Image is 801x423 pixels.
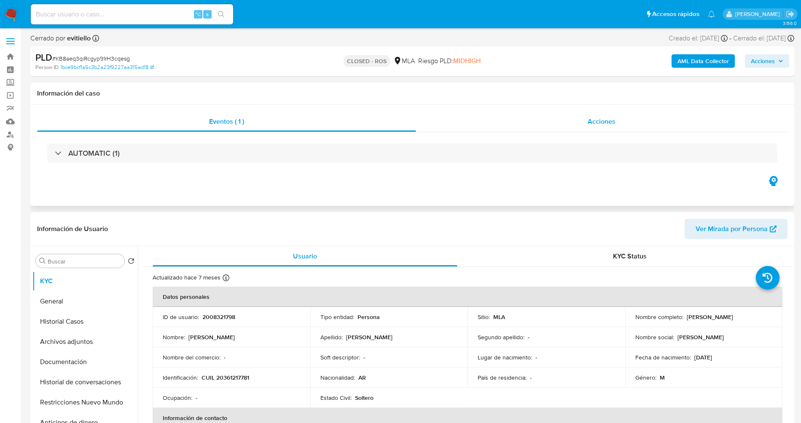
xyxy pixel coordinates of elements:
[478,313,490,321] p: Sitio :
[32,352,138,372] button: Documentación
[320,374,355,381] p: Nacionalidad :
[68,149,120,158] h3: AUTOMATIC (1)
[418,56,481,66] span: Riesgo PLD:
[35,51,52,64] b: PLD
[355,394,374,402] p: Soltero
[52,54,130,63] span: # KB8aeq3qiRcgyp91rH3cqesg
[652,10,699,19] span: Accesos rápidos
[685,219,788,239] button: Ver Mirada por Persona
[30,34,91,43] span: Cerrado por
[32,392,138,412] button: Restricciones Nuevo Mundo
[588,117,616,126] span: Acciones
[163,313,199,321] p: ID de usuario :
[195,10,201,18] span: ⌥
[202,313,235,321] p: 2008321798
[635,313,683,321] p: Nombre completo :
[735,10,783,18] p: jessica.fukman@mercadolibre.com
[188,333,235,341] p: [PERSON_NAME]
[212,8,230,20] button: search-icon
[32,291,138,311] button: General
[478,374,527,381] p: País de residencia :
[320,354,360,361] p: Soft descriptor :
[163,374,198,381] p: Identificación :
[694,354,712,361] p: [DATE]
[478,333,524,341] p: Segundo apellido :
[677,333,724,341] p: [PERSON_NAME]
[745,54,789,68] button: Acciones
[224,354,226,361] p: -
[37,225,108,233] h1: Información de Usuario
[293,251,317,261] span: Usuario
[320,333,343,341] p: Apellido :
[669,34,728,43] div: Creado el: [DATE]
[320,394,352,402] p: Estado Civil :
[163,394,192,402] p: Ocupación :
[346,333,392,341] p: [PERSON_NAME]
[635,354,691,361] p: Fecha de nacimiento :
[206,10,209,18] span: s
[358,374,366,381] p: AR
[687,313,733,321] p: [PERSON_NAME]
[677,54,729,68] b: AML Data Collector
[48,258,121,265] input: Buscar
[729,34,731,43] span: -
[696,219,768,239] span: Ver Mirada por Persona
[65,33,91,43] b: evitiello
[478,354,532,361] p: Lugar de nacimiento :
[39,258,46,264] button: Buscar
[393,56,415,66] div: MLA
[128,258,134,267] button: Volver al orden por defecto
[153,287,782,307] th: Datos personales
[535,354,537,361] p: -
[32,332,138,352] button: Archivos adjuntos
[153,274,220,282] p: Actualizado hace 7 meses
[344,55,390,67] p: CLOSED - ROS
[47,144,777,163] div: AUTOMATIC (1)
[32,271,138,291] button: KYC
[528,333,530,341] p: -
[660,374,665,381] p: M
[613,251,647,261] span: KYC Status
[32,311,138,332] button: Historial Casos
[493,313,505,321] p: MLA
[708,11,715,18] a: Notificaciones
[35,64,59,71] b: Person ID
[163,333,185,341] p: Nombre :
[635,374,656,381] p: Género :
[751,54,775,68] span: Acciones
[357,313,380,321] p: Persona
[37,89,788,98] h1: Información del caso
[202,374,249,381] p: CUIL 20361217781
[733,34,794,43] div: Cerrado el: [DATE]
[163,354,220,361] p: Nombre del comercio :
[196,394,197,402] p: -
[31,9,233,20] input: Buscar usuario o caso...
[786,10,795,19] a: Salir
[320,313,354,321] p: Tipo entidad :
[209,117,244,126] span: Eventos ( 1 )
[453,56,481,66] span: MIDHIGH
[672,54,735,68] button: AML Data Collector
[635,333,674,341] p: Nombre social :
[363,354,365,361] p: -
[32,372,138,392] button: Historial de conversaciones
[530,374,532,381] p: -
[60,64,154,71] a: 1bce9bcf1a5c3b2a23f9227aa315ad18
